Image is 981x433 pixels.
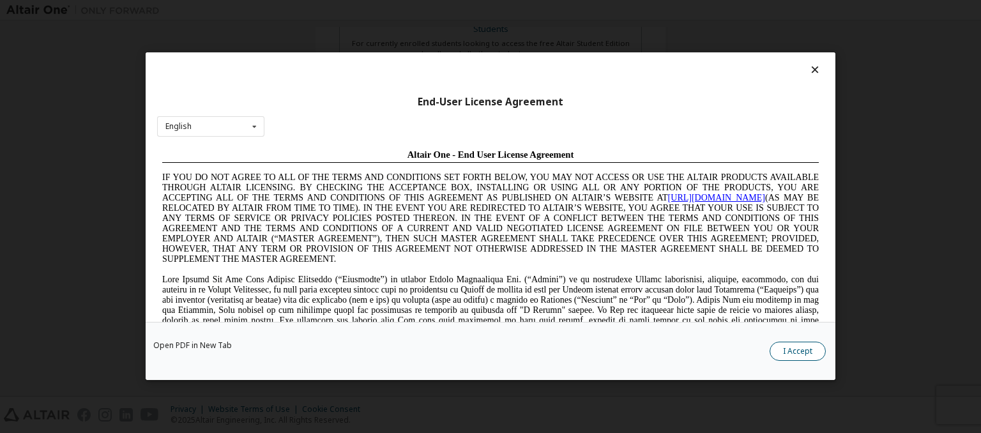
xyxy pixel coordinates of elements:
div: End-User License Agreement [157,96,824,109]
button: I Accept [770,342,826,361]
a: [URL][DOMAIN_NAME] [511,49,608,58]
div: English [165,123,192,130]
span: IF YOU DO NOT AGREE TO ALL OF THE TERMS AND CONDITIONS SET FORTH BELOW, YOU MAY NOT ACCESS OR USE... [5,28,662,119]
a: Open PDF in New Tab [153,342,232,350]
span: Altair One - End User License Agreement [250,5,417,15]
span: Lore Ipsumd Sit Ame Cons Adipisc Elitseddo (“Eiusmodte”) in utlabor Etdolo Magnaaliqua Eni. (“Adm... [5,130,662,222]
